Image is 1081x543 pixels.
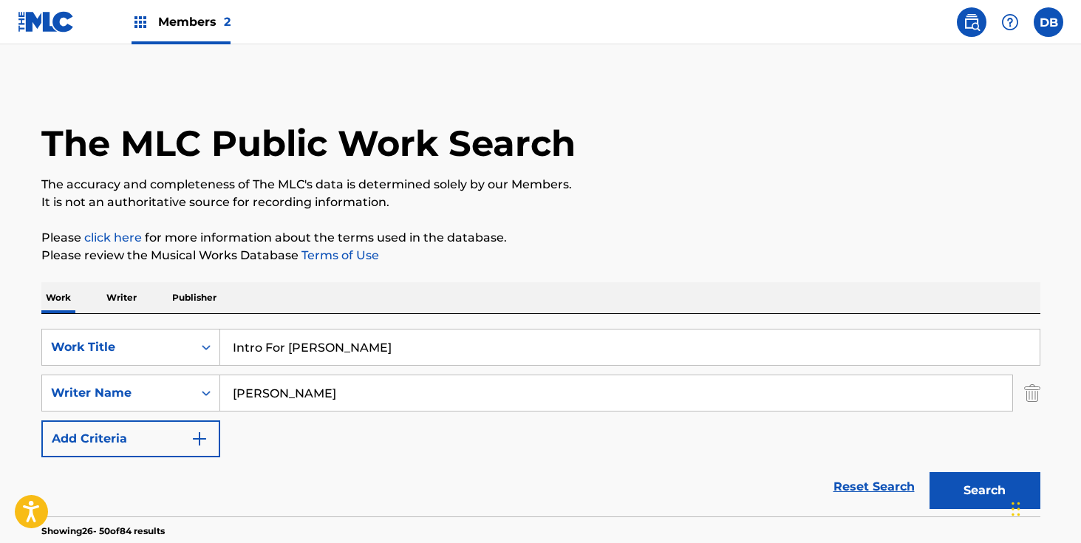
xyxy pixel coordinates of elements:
[957,7,986,37] a: Public Search
[41,420,220,457] button: Add Criteria
[41,282,75,313] p: Work
[826,471,922,503] a: Reset Search
[51,338,184,356] div: Work Title
[84,230,142,245] a: click here
[191,430,208,448] img: 9d2ae6d4665cec9f34b9.svg
[1040,339,1081,458] iframe: Resource Center
[41,525,165,538] p: Showing 26 - 50 of 84 results
[930,472,1040,509] button: Search
[1024,375,1040,411] img: Delete Criterion
[224,15,231,29] span: 2
[41,247,1040,264] p: Please review the Musical Works Database
[41,176,1040,194] p: The accuracy and completeness of The MLC's data is determined solely by our Members.
[1034,7,1063,37] div: User Menu
[132,13,149,31] img: Top Rightsholders
[168,282,221,313] p: Publisher
[963,13,981,31] img: search
[1012,487,1020,531] div: Drag
[18,11,75,33] img: MLC Logo
[41,329,1040,516] form: Search Form
[41,229,1040,247] p: Please for more information about the terms used in the database.
[1007,472,1081,543] iframe: Chat Widget
[51,384,184,402] div: Writer Name
[158,13,231,30] span: Members
[41,121,576,165] h1: The MLC Public Work Search
[102,282,141,313] p: Writer
[995,7,1025,37] div: Help
[41,194,1040,211] p: It is not an authoritative source for recording information.
[1001,13,1019,31] img: help
[299,248,379,262] a: Terms of Use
